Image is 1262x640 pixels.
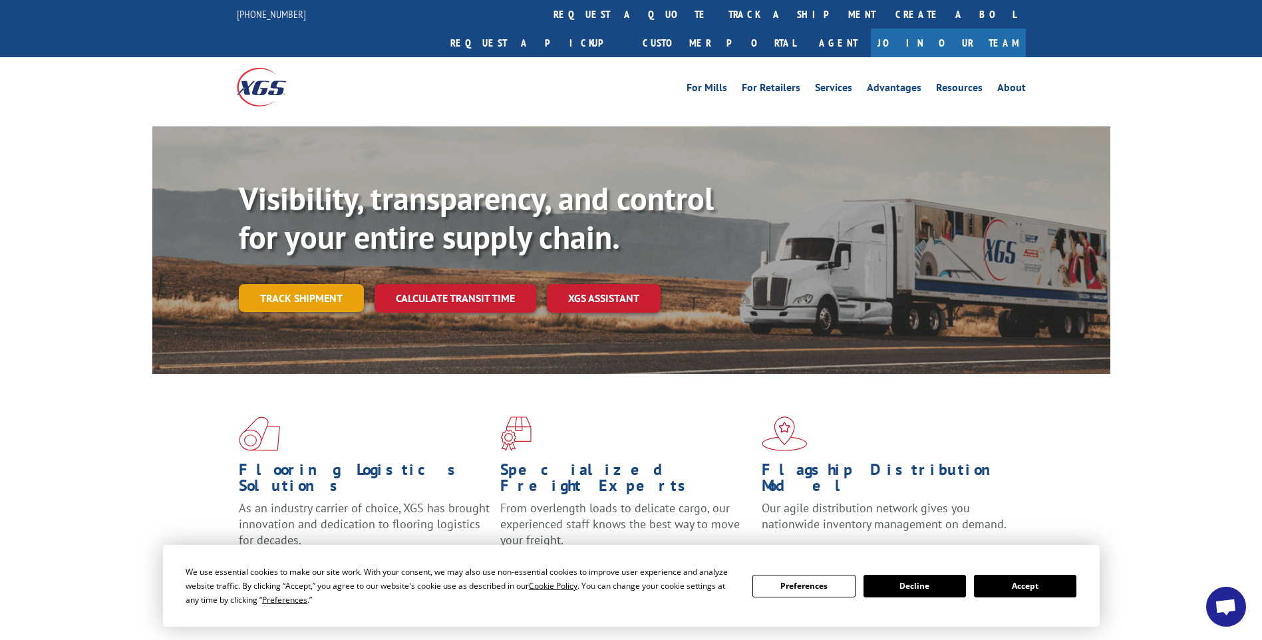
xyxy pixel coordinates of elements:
span: As an industry carrier of choice, XGS has brought innovation and dedication to flooring logistics... [239,500,490,548]
img: xgs-icon-focused-on-flooring-red [500,416,532,451]
a: Learn More > [762,544,927,560]
a: Calculate transit time [375,284,536,313]
a: Join Our Team [871,29,1026,57]
a: [PHONE_NUMBER] [237,7,306,21]
h1: Flooring Logistics Solutions [239,462,490,500]
h1: Flagship Distribution Model [762,462,1013,500]
a: Resources [936,82,983,97]
span: Cookie Policy [529,580,577,591]
a: About [997,82,1026,97]
button: Preferences [752,575,855,597]
a: Advantages [867,82,921,97]
a: Services [815,82,852,97]
p: From overlength loads to delicate cargo, our experienced staff knows the best way to move your fr... [500,500,752,560]
img: xgs-icon-flagship-distribution-model-red [762,416,808,451]
a: Track shipment [239,284,364,312]
span: Preferences [262,594,307,605]
span: Our agile distribution network gives you nationwide inventory management on demand. [762,500,1007,532]
b: Visibility, transparency, and control for your entire supply chain. [239,178,714,257]
a: Request a pickup [440,29,633,57]
div: Open chat [1206,587,1246,627]
button: Decline [864,575,966,597]
img: xgs-icon-total-supply-chain-intelligence-red [239,416,280,451]
a: XGS ASSISTANT [547,284,661,313]
button: Accept [974,575,1076,597]
h1: Specialized Freight Experts [500,462,752,500]
a: For Retailers [742,82,800,97]
a: Customer Portal [633,29,806,57]
div: Cookie Consent Prompt [163,545,1100,627]
div: We use essential cookies to make our site work. With your consent, we may also use non-essential ... [186,565,736,607]
a: Agent [806,29,871,57]
a: For Mills [687,82,727,97]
